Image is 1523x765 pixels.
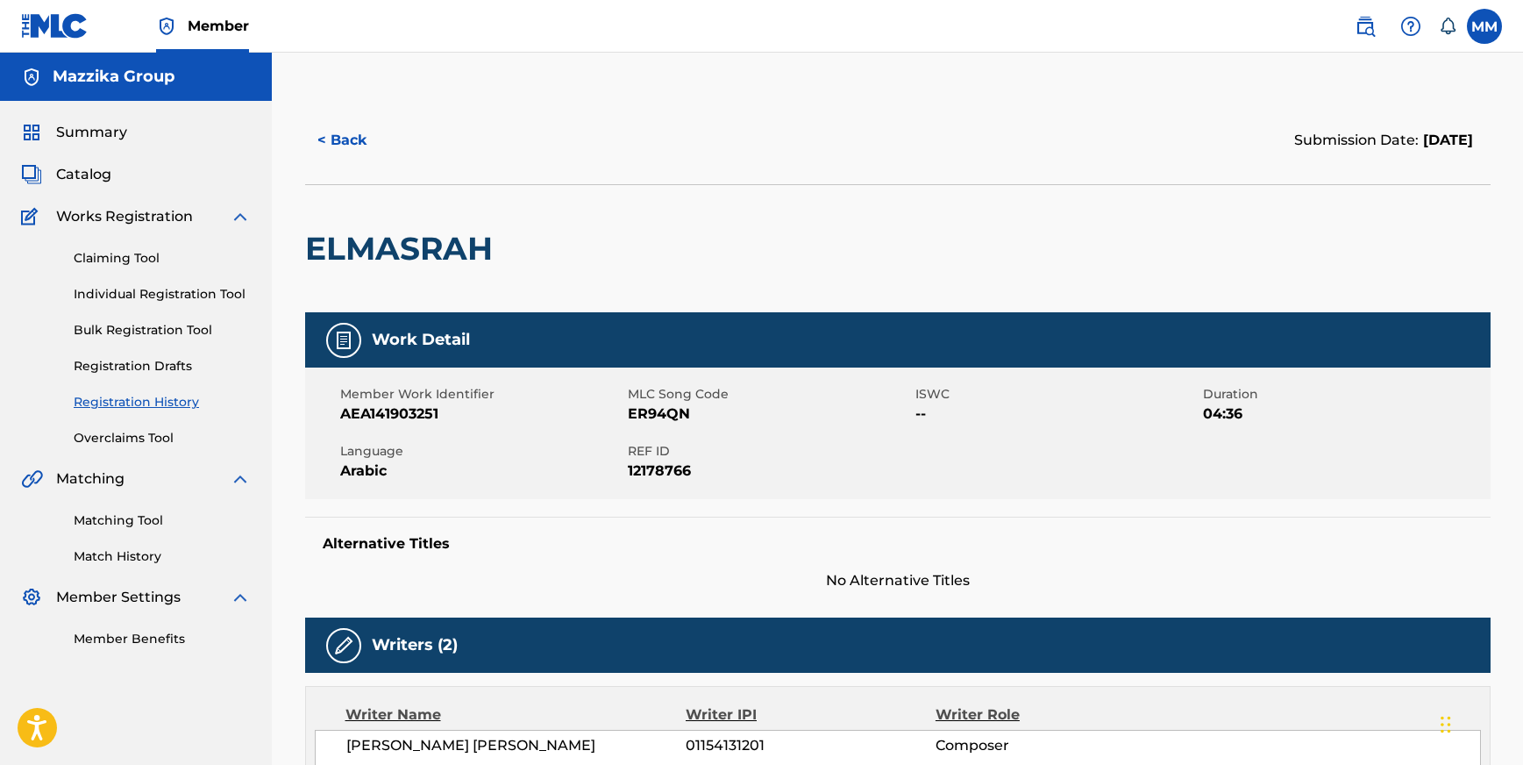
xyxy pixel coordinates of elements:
[340,385,623,404] span: Member Work Identifier
[1203,385,1486,404] span: Duration
[686,735,935,756] span: 01154131201
[333,330,354,351] img: Work Detail
[936,704,1163,726] div: Writer Role
[21,67,42,88] img: Accounts
[188,16,249,36] span: Member
[686,704,936,726] div: Writer IPI
[628,404,911,425] span: ER94QN
[21,468,43,490] img: Matching
[74,357,251,375] a: Registration Drafts
[628,461,911,482] span: 12178766
[74,630,251,648] a: Member Benefits
[1467,9,1502,44] div: User Menu
[340,404,623,425] span: AEA141903251
[1441,698,1451,751] div: Drag
[74,285,251,304] a: Individual Registration Tool
[53,67,174,87] h5: Mazzika Group
[21,122,42,143] img: Summary
[230,587,251,608] img: expand
[1474,498,1523,640] iframe: Resource Center
[340,461,623,482] span: Arabic
[230,468,251,490] img: expand
[230,206,251,227] img: expand
[56,206,193,227] span: Works Registration
[56,122,127,143] span: Summary
[1419,132,1473,148] span: [DATE]
[936,735,1163,756] span: Composer
[305,229,502,268] h2: ELMASRAH
[340,442,623,461] span: Language
[156,16,177,37] img: Top Rightsholder
[372,330,470,350] h5: Work Detail
[74,393,251,411] a: Registration History
[74,547,251,566] a: Match History
[1294,130,1473,151] div: Submission Date:
[56,164,111,185] span: Catalog
[915,385,1199,404] span: ISWC
[1400,16,1421,37] img: help
[74,321,251,340] a: Bulk Registration Tool
[1435,681,1523,765] iframe: Chat Widget
[21,164,111,185] a: CatalogCatalog
[21,587,42,608] img: Member Settings
[74,429,251,447] a: Overclaims Tool
[1203,404,1486,425] span: 04:36
[21,164,42,185] img: Catalog
[372,635,458,655] h5: Writers (2)
[346,735,687,756] span: [PERSON_NAME] [PERSON_NAME]
[628,442,911,461] span: REF ID
[74,249,251,268] a: Claiming Tool
[305,118,410,162] button: < Back
[333,635,354,656] img: Writers
[21,13,89,39] img: MLC Logo
[21,122,127,143] a: SummarySummary
[323,535,1473,553] h5: Alternative Titles
[915,404,1199,425] span: --
[345,704,687,726] div: Writer Name
[305,570,1491,591] span: No Alternative Titles
[1439,18,1456,35] div: Notifications
[56,587,181,608] span: Member Settings
[74,511,251,530] a: Matching Tool
[21,206,44,227] img: Works Registration
[56,468,125,490] span: Matching
[1393,9,1428,44] div: Help
[1348,9,1383,44] a: Public Search
[1355,16,1376,37] img: search
[628,385,911,404] span: MLC Song Code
